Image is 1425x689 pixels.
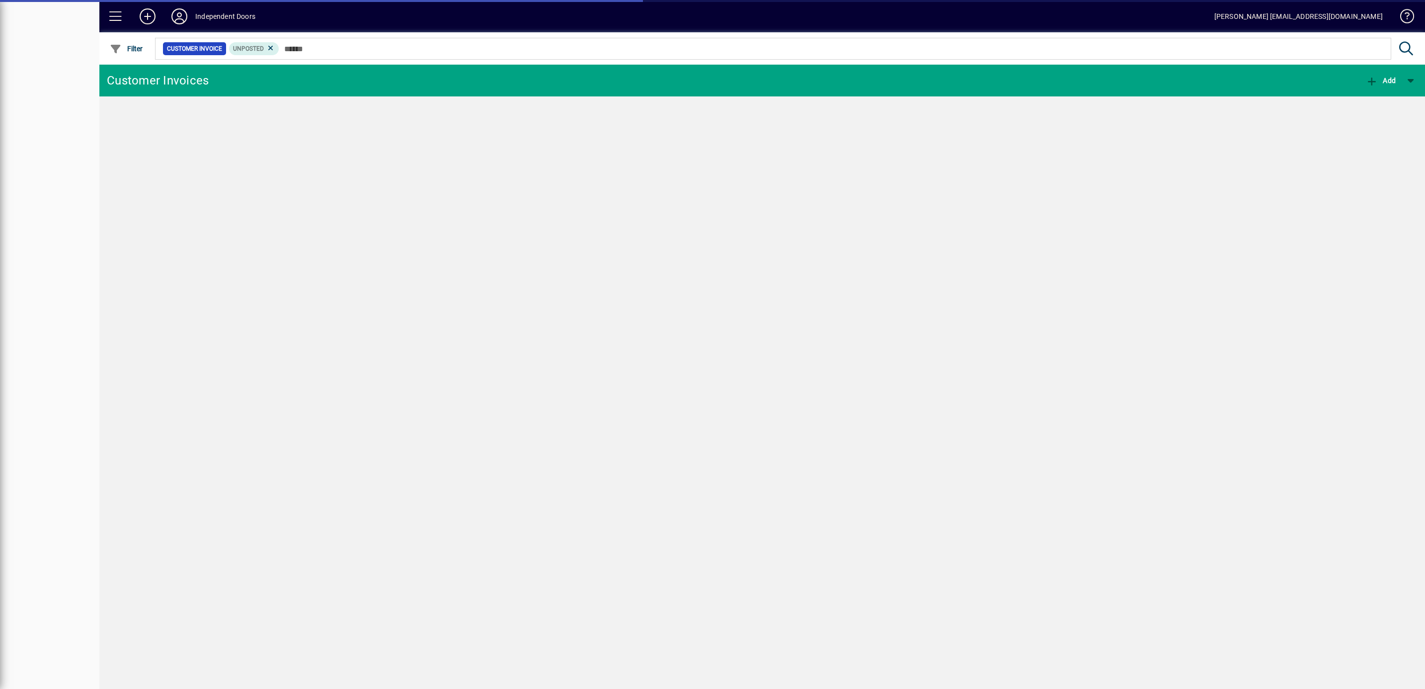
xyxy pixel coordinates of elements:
div: [PERSON_NAME] [EMAIL_ADDRESS][DOMAIN_NAME] [1214,8,1383,24]
button: Add [132,7,163,25]
span: Unposted [233,45,264,52]
a: Knowledge Base [1393,2,1413,34]
button: Add [1363,72,1398,89]
button: Profile [163,7,195,25]
button: Filter [107,40,146,58]
div: Independent Doors [195,8,255,24]
mat-chip: Customer Invoice Status: Unposted [229,42,279,55]
span: Add [1366,77,1396,85]
div: Customer Invoices [107,73,209,88]
span: Customer Invoice [167,44,222,54]
span: Filter [110,45,143,53]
